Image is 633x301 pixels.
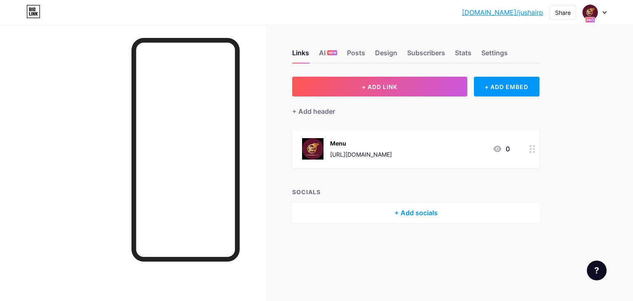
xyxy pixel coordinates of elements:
img: Menu [302,138,324,160]
button: + ADD LINK [292,77,467,96]
div: Design [375,48,397,63]
div: [URL][DOMAIN_NAME] [330,150,392,159]
span: NEW [328,50,336,55]
div: + Add header [292,106,335,116]
div: Links [292,48,309,63]
a: [DOMAIN_NAME]/jushairp [462,7,543,17]
div: Subscribers [407,48,445,63]
div: SOCIALS [292,188,539,196]
div: + Add socials [292,203,539,223]
div: 0 [492,144,510,154]
div: Posts [347,48,365,63]
div: Settings [481,48,508,63]
img: jushair poduvath [582,5,598,20]
div: AI [319,48,337,63]
div: Menu [330,139,392,148]
div: Stats [455,48,471,63]
div: Share [555,8,571,17]
div: + ADD EMBED [474,77,539,96]
span: + ADD LINK [362,83,397,90]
